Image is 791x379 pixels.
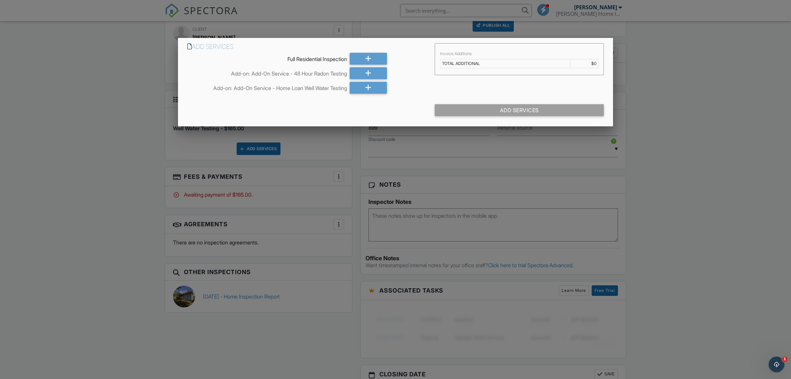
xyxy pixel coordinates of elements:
div: Add Services [435,104,604,116]
span: 1 [782,357,787,362]
iframe: Intercom live chat [769,357,784,372]
h6: Add Services [187,43,427,50]
div: Add-on: Add-On Service - Home Loan Well Water Testing [187,82,347,92]
div: Add-on: Add-On Service - 48 Hour Radon Testing [187,67,347,77]
td: TOTAL ADDITIONAL [440,59,571,68]
div: Full Residential Inspection [187,53,347,63]
td: $0 [571,59,599,68]
div: Invoice Additions [440,51,599,56]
